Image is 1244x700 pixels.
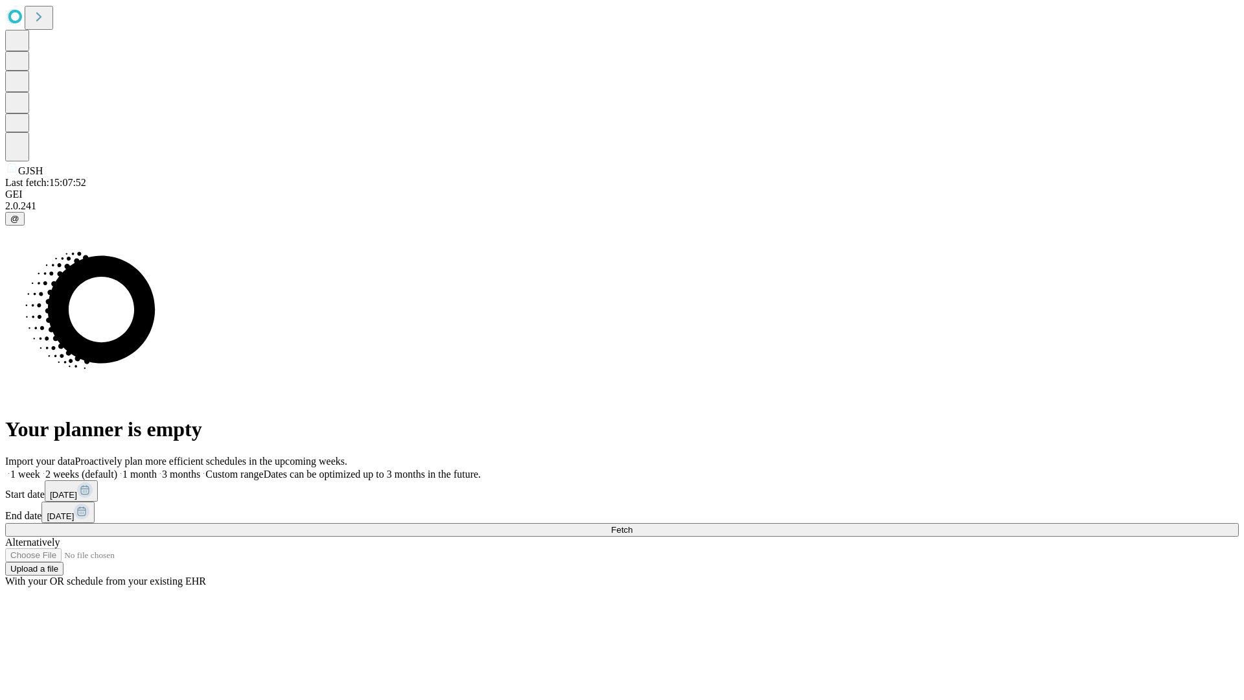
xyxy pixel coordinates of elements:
[5,576,206,587] span: With your OR schedule from your existing EHR
[5,200,1239,212] div: 2.0.241
[5,189,1239,200] div: GEI
[75,456,347,467] span: Proactively plan more efficient schedules in the upcoming weeks.
[47,511,74,521] span: [DATE]
[5,502,1239,523] div: End date
[264,469,481,480] span: Dates can be optimized up to 3 months in the future.
[122,469,157,480] span: 1 month
[5,177,86,188] span: Last fetch: 15:07:52
[5,562,63,576] button: Upload a file
[41,502,95,523] button: [DATE]
[10,469,40,480] span: 1 week
[205,469,263,480] span: Custom range
[5,523,1239,537] button: Fetch
[45,480,98,502] button: [DATE]
[50,490,77,500] span: [DATE]
[10,214,19,224] span: @
[5,456,75,467] span: Import your data
[18,165,43,176] span: GJSH
[611,525,632,535] span: Fetch
[5,212,25,226] button: @
[5,480,1239,502] div: Start date
[5,537,60,548] span: Alternatively
[5,417,1239,441] h1: Your planner is empty
[45,469,117,480] span: 2 weeks (default)
[162,469,200,480] span: 3 months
